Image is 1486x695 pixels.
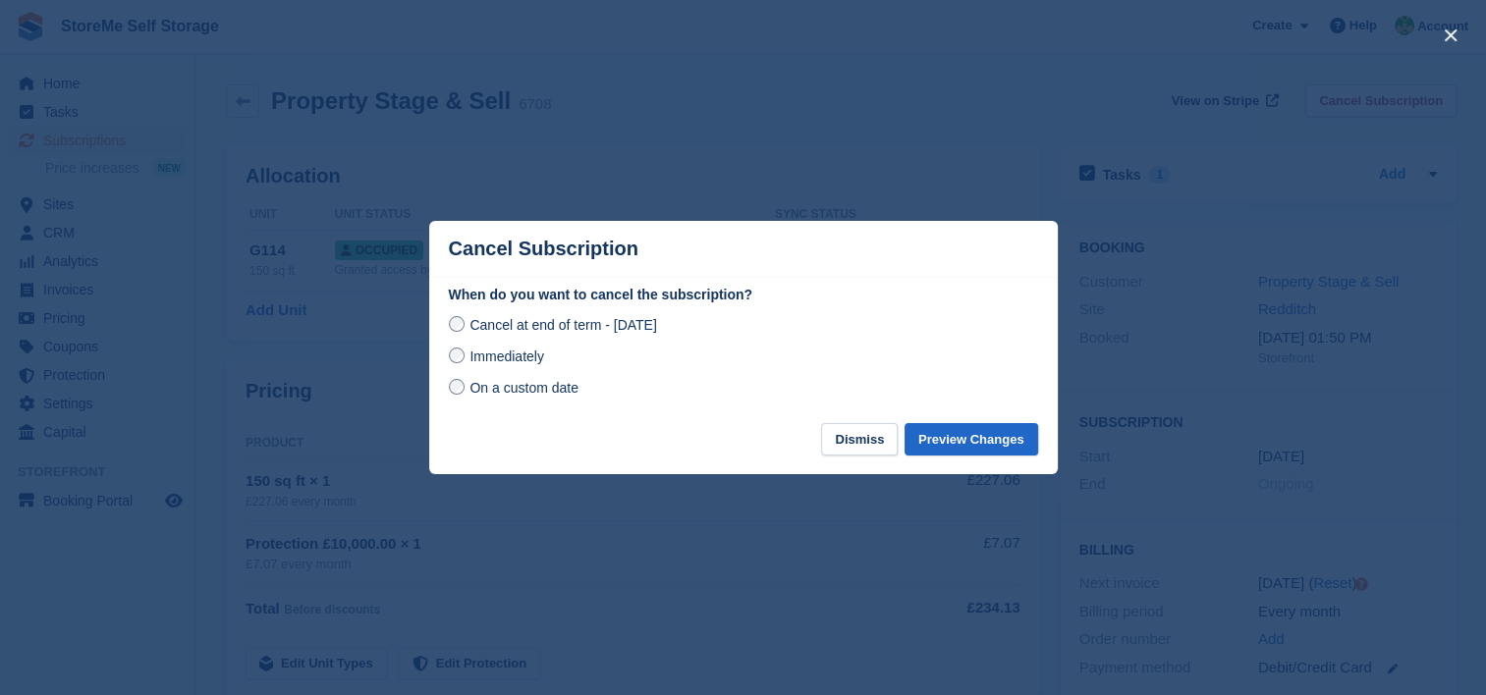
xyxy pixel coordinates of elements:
[469,348,543,364] span: Immediately
[905,423,1038,455] button: Preview Changes
[449,379,465,395] input: On a custom date
[449,347,465,363] input: Immediately
[1435,20,1466,51] button: close
[449,285,1038,305] label: When do you want to cancel the subscription?
[469,317,656,333] span: Cancel at end of term - [DATE]
[821,423,898,455] button: Dismiss
[449,238,638,260] p: Cancel Subscription
[449,316,465,332] input: Cancel at end of term - [DATE]
[469,380,578,396] span: On a custom date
